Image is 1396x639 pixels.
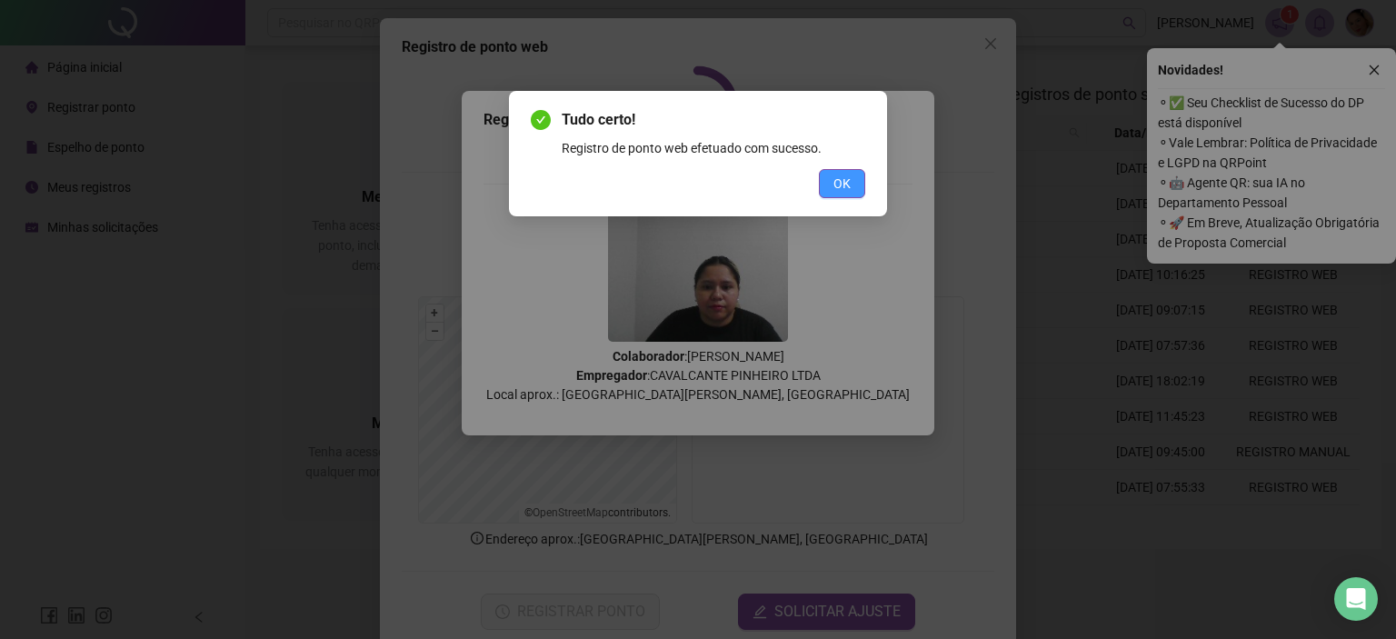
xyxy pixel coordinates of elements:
[833,174,851,194] span: OK
[819,169,865,198] button: OK
[531,110,551,130] span: check-circle
[1334,577,1378,621] div: Open Intercom Messenger
[562,109,865,131] span: Tudo certo!
[562,138,865,158] div: Registro de ponto web efetuado com sucesso.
